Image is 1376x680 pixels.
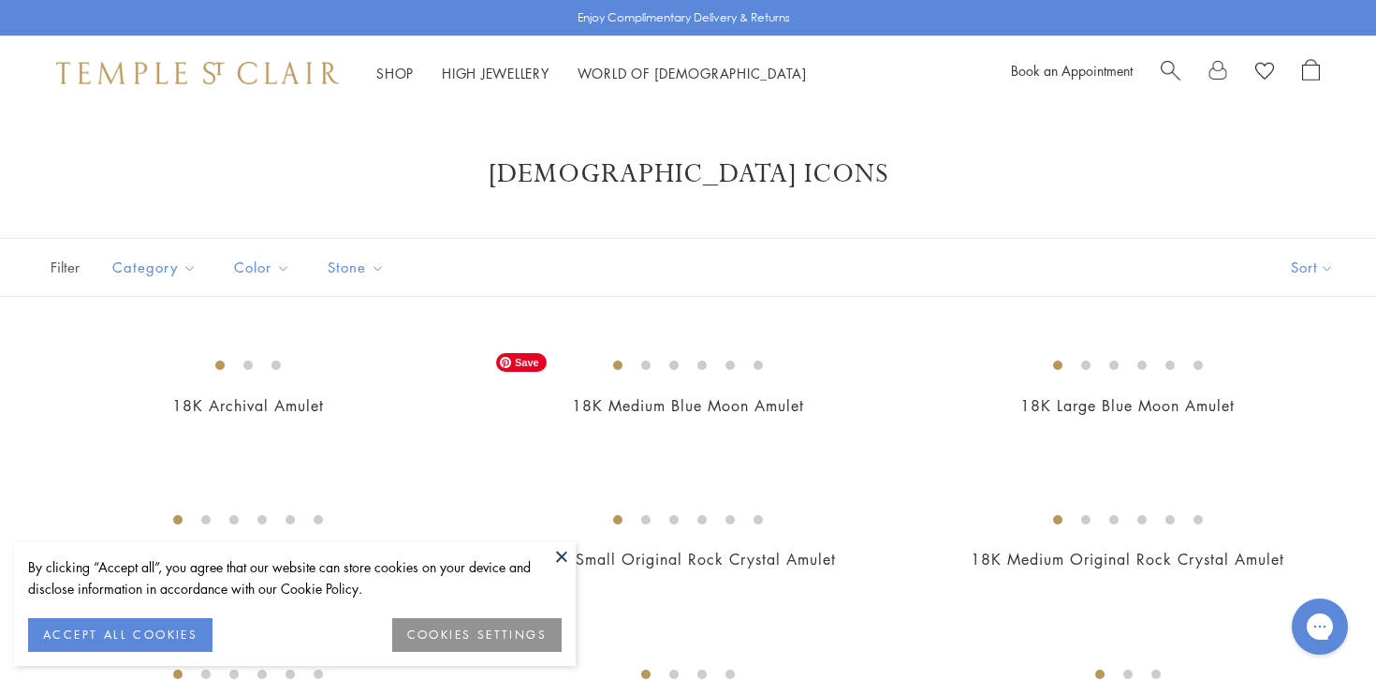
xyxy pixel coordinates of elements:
[578,64,807,82] a: World of [DEMOGRAPHIC_DATA]World of [DEMOGRAPHIC_DATA]
[376,62,807,85] nav: Main navigation
[1020,395,1235,416] a: 18K Large Blue Moon Amulet
[98,246,211,288] button: Category
[56,62,339,84] img: Temple St. Clair
[314,246,399,288] button: Stone
[1249,239,1376,296] button: Show sort by
[1011,61,1133,80] a: Book an Appointment
[1161,59,1180,87] a: Search
[1255,59,1274,87] a: View Wishlist
[103,256,211,279] span: Category
[376,64,414,82] a: ShopShop
[392,618,562,652] button: COOKIES SETTINGS
[539,549,836,569] a: 18K Small Original Rock Crystal Amulet
[225,256,304,279] span: Color
[75,157,1301,191] h1: [DEMOGRAPHIC_DATA] Icons
[28,618,212,652] button: ACCEPT ALL COOKIES
[172,395,324,416] a: 18K Archival Amulet
[28,556,562,599] div: By clicking “Accept all”, you agree that our website can store cookies on your device and disclos...
[1302,59,1320,87] a: Open Shopping Bag
[442,64,549,82] a: High JewelleryHigh Jewellery
[496,353,547,372] span: Save
[971,549,1284,569] a: 18K Medium Original Rock Crystal Amulet
[572,395,804,416] a: 18K Medium Blue Moon Amulet
[318,256,399,279] span: Stone
[220,246,304,288] button: Color
[1282,592,1357,661] iframe: Gorgias live chat messenger
[578,8,790,27] p: Enjoy Complimentary Delivery & Returns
